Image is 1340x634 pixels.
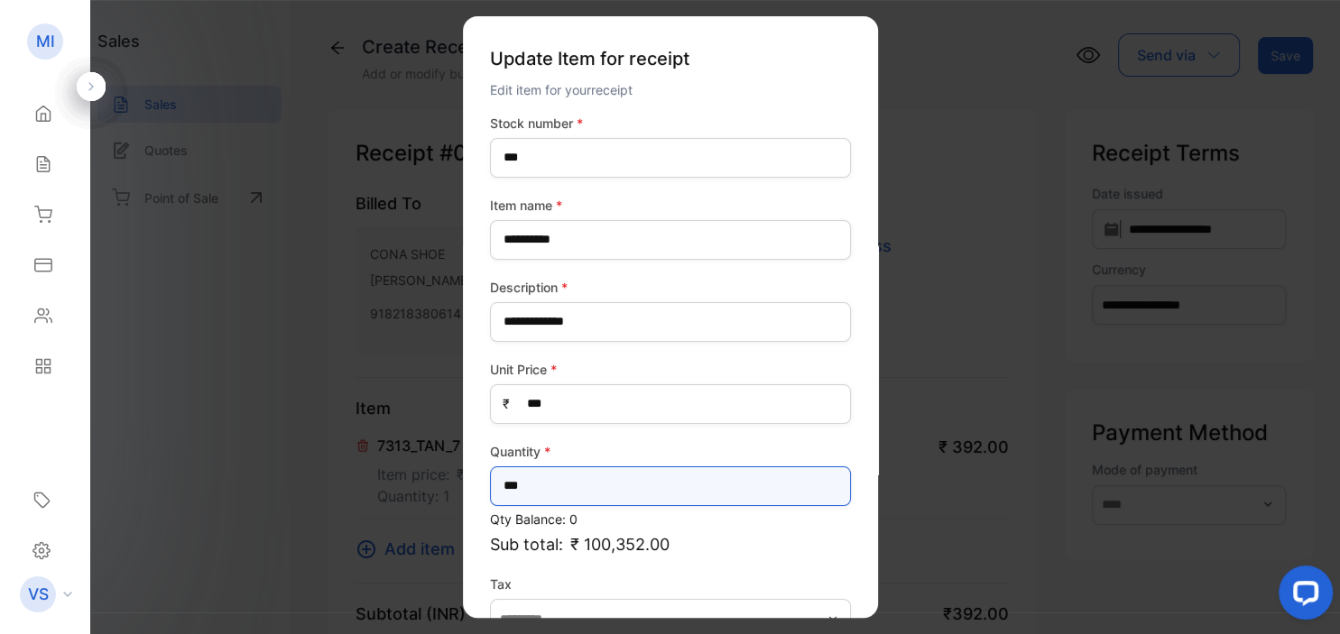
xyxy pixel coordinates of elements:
p: Sub total: [490,532,851,556]
p: VS [28,583,49,606]
label: Stock number [490,114,851,133]
iframe: LiveChat chat widget [1264,558,1340,634]
p: MI [36,30,55,53]
label: Description [490,278,851,297]
span: ₹ 100,352.00 [570,532,670,556]
label: Quantity [490,442,851,461]
p: Update Item for receipt [490,38,851,79]
span: ₹ [503,394,510,413]
label: Tax [490,574,851,593]
p: Qty Balance: 0 [490,510,851,528]
span: Edit item for your receipt [490,82,633,97]
label: Unit Price [490,360,851,379]
label: Item name [490,196,851,215]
